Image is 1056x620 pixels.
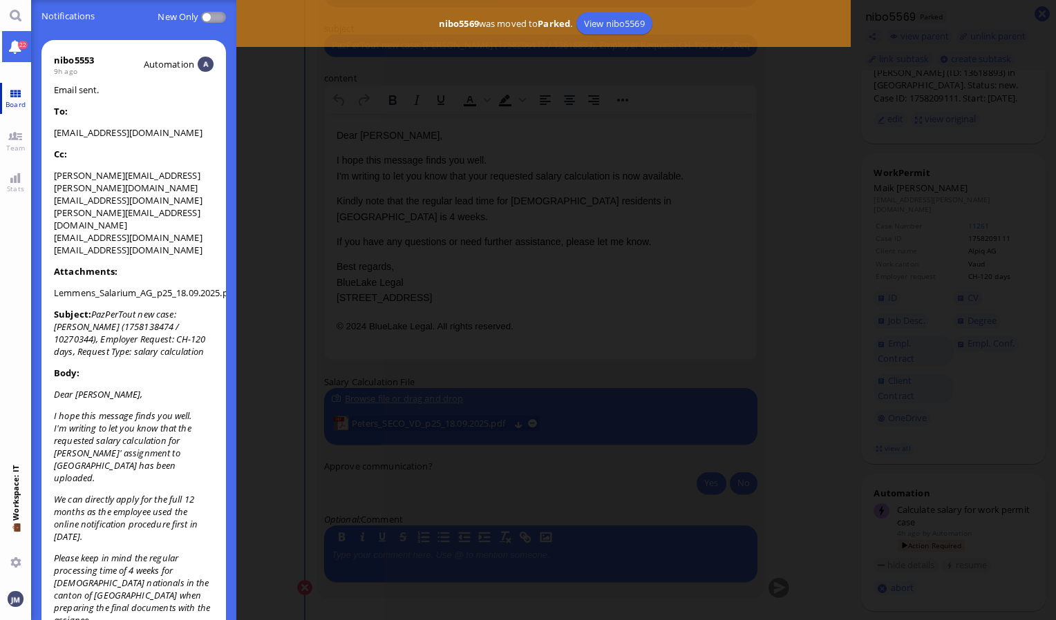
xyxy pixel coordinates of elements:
[54,308,206,358] i: PazPerTout new case: [PERSON_NAME] (1758138474 / 10270344), Employer Request: CH-120 days, Reques...
[54,206,214,231] li: [PERSON_NAME][EMAIL_ADDRESS][DOMAIN_NAME]
[3,143,29,153] span: Team
[54,126,214,139] li: [EMAIL_ADDRESS][DOMAIN_NAME]
[54,388,214,400] p: Dear [PERSON_NAME],
[158,1,198,32] label: New only
[54,105,68,117] strong: To:
[41,1,226,32] span: Notifications
[538,17,570,30] b: Parked
[11,120,420,135] p: If you have any questions or need further assistance, please let me know.
[2,99,29,109] span: Board
[199,1,226,32] p-inputswitch: Disabled
[54,409,214,484] p: I hope this message finds you well. I'm writing to let you know that the requested salary calcula...
[54,148,67,160] strong: Cc:
[54,194,214,206] li: [EMAIL_ADDRESS][DOMAIN_NAME]
[54,66,77,76] span: 9h ago
[54,265,118,278] strong: Attachments:
[11,14,420,29] p: Dear [PERSON_NAME],
[3,184,28,193] span: Stats
[54,54,94,66] div: nibo5553
[10,521,21,552] span: 💼 Workspace: IT
[11,39,420,70] p: I hope this message finds you well. I'm writing to let you know that your requested salary calcul...
[11,14,420,220] body: Rich Text Area. Press ALT-0 for help.
[54,367,79,379] strong: Body:
[8,591,23,606] img: You
[54,231,214,244] li: [EMAIL_ADDRESS][DOMAIN_NAME]
[11,207,188,217] small: © 2024 BlueLake Legal. All rights reserved.
[144,58,194,70] span: automation@bluelakelegal.com
[11,145,420,191] p: Best regards, BlueLake Legal [STREET_ADDRESS]
[11,81,346,108] span: Kindly note that the regular lead time for [DEMOGRAPHIC_DATA] residents in [GEOGRAPHIC_DATA] is 4...
[54,169,214,194] li: [PERSON_NAME][EMAIL_ADDRESS][PERSON_NAME][DOMAIN_NAME]
[439,17,479,30] b: nibo5569
[18,41,28,49] span: 22
[54,308,91,320] strong: Subject:
[435,17,576,30] span: was moved to .
[54,287,214,299] li: Lemmens_Salarium_AG_p25_18.09.2025.pdf
[54,493,214,543] p: We can directly apply for the full 12 months as the employee used the online notification procedu...
[198,57,213,72] img: Automation
[576,12,652,35] a: View nibo5569
[54,244,214,256] li: [EMAIL_ADDRESS][DOMAIN_NAME]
